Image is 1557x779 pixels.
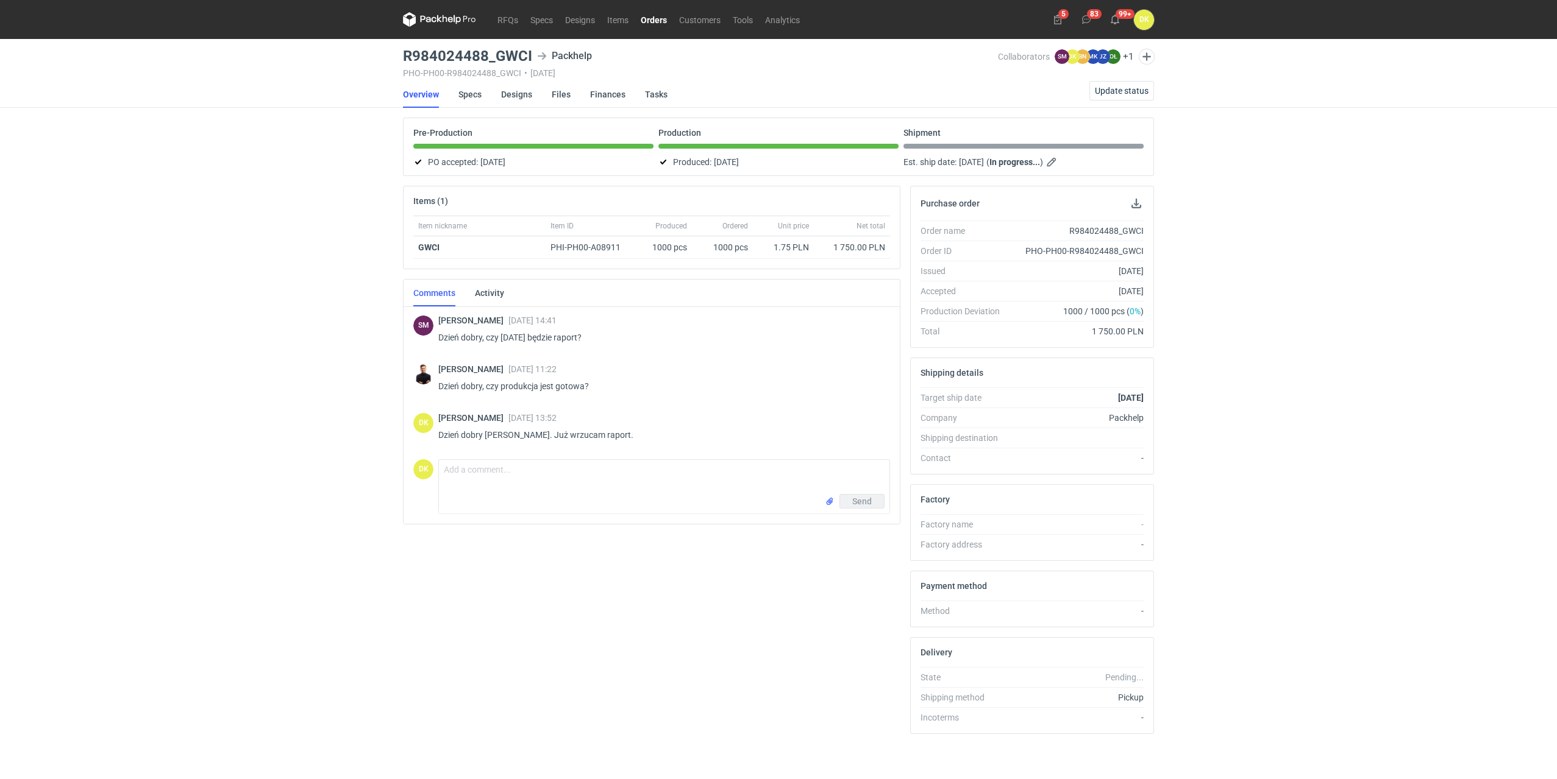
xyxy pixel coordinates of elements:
[418,221,467,231] span: Item nickname
[645,81,668,108] a: Tasks
[921,245,1010,257] div: Order ID
[819,241,885,253] div: 1 750.00 PLN
[1010,605,1144,617] div: -
[1010,265,1144,277] div: [DATE]
[413,315,433,336] div: Sebastian Markut
[524,68,527,78] span: •
[501,81,532,108] a: Designs
[1065,49,1080,64] figcaption: DK
[692,236,753,259] div: 1000 pcs
[601,12,635,27] a: Items
[921,368,983,378] h2: Shipping details
[418,242,440,252] strong: GWCI
[921,671,1010,683] div: State
[413,413,433,433] figcaption: DK
[1134,10,1154,30] div: Dominika Kaczyńska
[727,12,759,27] a: Tools
[921,305,1010,317] div: Production Deviation
[1118,393,1144,403] strong: [DATE]
[475,280,504,306] a: Activity
[1134,10,1154,30] button: DK
[1010,412,1144,424] div: Packhelp
[458,81,482,108] a: Specs
[1129,196,1144,211] button: Download PO
[438,330,880,345] p: Dzień dobry, czy [DATE] będzie raport?
[986,157,989,167] em: (
[1010,325,1144,337] div: 1 750.00 PLN
[508,413,557,423] span: [DATE] 13:52
[921,392,1010,404] div: Target ship date
[1063,305,1144,317] span: 1000 / 1000 pcs ( )
[1046,155,1060,169] button: Edit estimated shipping date
[1139,49,1155,65] button: Edit collaborators
[1089,81,1154,100] button: Update status
[537,49,592,63] div: Packhelp
[1105,672,1144,682] em: Pending...
[1086,49,1100,64] figcaption: MK
[1010,225,1144,237] div: R984024488_GWCI
[1010,452,1144,464] div: -
[921,452,1010,464] div: Contact
[714,155,739,169] span: [DATE]
[438,315,508,325] span: [PERSON_NAME]
[921,605,1010,617] div: Method
[413,315,433,336] figcaption: SM
[921,412,1010,424] div: Company
[1010,691,1144,703] div: Pickup
[413,364,433,384] img: Tomasz Kubiak
[921,711,1010,724] div: Incoterms
[1123,51,1134,62] button: +1
[758,241,809,253] div: 1.75 PLN
[438,364,508,374] span: [PERSON_NAME]
[921,432,1010,444] div: Shipping destination
[921,691,1010,703] div: Shipping method
[1055,49,1069,64] figcaption: SM
[438,413,508,423] span: [PERSON_NAME]
[722,221,748,231] span: Ordered
[989,157,1040,167] strong: In progress...
[903,155,1144,169] div: Est. ship date:
[658,155,899,169] div: Produced:
[1040,157,1043,167] em: )
[1106,49,1121,64] figcaption: OŁ
[921,495,950,504] h2: Factory
[508,315,557,325] span: [DATE] 14:41
[480,155,505,169] span: [DATE]
[857,221,885,231] span: Net total
[658,128,701,138] p: Production
[491,12,524,27] a: RFQs
[1010,518,1144,530] div: -
[1075,49,1090,64] figcaption: BN
[998,52,1050,62] span: Collaborators
[413,155,654,169] div: PO accepted:
[921,647,952,657] h2: Delivery
[413,413,433,433] div: Dominika Kaczyńska
[1010,245,1144,257] div: PHO-PH00-R984024488_GWCI
[921,581,987,591] h2: Payment method
[559,12,601,27] a: Designs
[508,364,557,374] span: [DATE] 11:22
[413,459,433,479] figcaption: DK
[1010,538,1144,551] div: -
[1048,10,1067,29] button: 5
[552,81,571,108] a: Files
[413,128,472,138] p: Pre-Production
[1095,86,1149,95] span: Update status
[550,221,574,231] span: Item ID
[403,81,439,108] a: Overview
[921,265,1010,277] div: Issued
[403,49,532,63] h3: R984024488_GWCI
[921,225,1010,237] div: Order name
[921,199,980,208] h2: Purchase order
[921,518,1010,530] div: Factory name
[438,379,880,393] p: Dzień dobry, czy produkcja jest gotowa?
[1130,306,1141,316] span: 0%
[778,221,809,231] span: Unit price
[839,494,885,509] button: Send
[1077,10,1096,29] button: 83
[413,280,455,306] a: Comments
[921,325,1010,337] div: Total
[550,241,632,253] div: PHI-PH00-A08911
[921,538,1010,551] div: Factory address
